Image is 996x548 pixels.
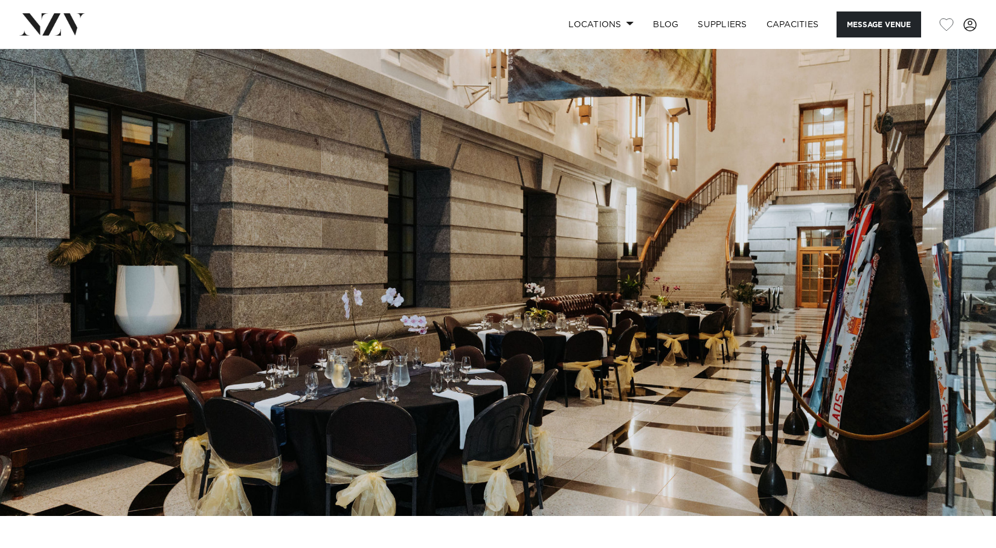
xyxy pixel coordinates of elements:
[559,11,643,37] a: Locations
[643,11,688,37] a: BLOG
[757,11,829,37] a: Capacities
[19,13,85,35] img: nzv-logo.png
[688,11,756,37] a: SUPPLIERS
[837,11,921,37] button: Message Venue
